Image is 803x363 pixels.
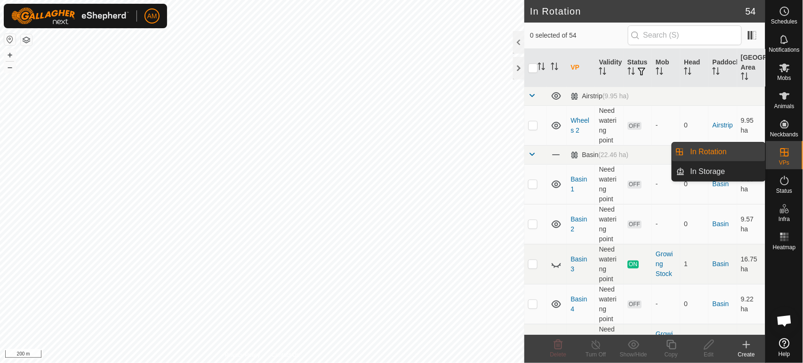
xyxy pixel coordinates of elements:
th: Paddock [708,49,737,87]
span: Infra [779,216,790,222]
th: Head [680,49,708,87]
td: 0 [680,284,708,324]
div: Growing Stock [656,329,676,359]
div: Copy [652,350,690,359]
p-sorticon: Activate to sort [538,64,545,71]
a: In Rotation [685,142,765,161]
span: ON [627,260,639,268]
button: + [4,49,16,61]
td: 16.75 ha [737,244,765,284]
div: Growing Stock [656,249,676,279]
td: Need watering point [595,204,623,244]
button: – [4,62,16,73]
th: Status [624,49,652,87]
span: VPs [779,160,789,166]
div: - [656,299,676,309]
span: Help [779,351,790,357]
span: OFF [627,300,642,308]
img: Gallagher Logo [11,8,129,24]
td: Need watering point [595,105,623,145]
a: In Storage [685,162,765,181]
a: Basin 2 [570,215,587,233]
div: - [656,219,676,229]
h2: In Rotation [530,6,746,17]
a: Privacy Policy [225,351,260,359]
span: OFF [627,122,642,130]
span: In Storage [691,166,725,177]
a: Basin 1 [570,175,587,193]
a: Basin 3 [570,255,587,273]
span: Notifications [769,47,800,53]
td: 0 [680,164,708,204]
td: 9.22 ha [737,284,765,324]
div: Basin [570,151,628,159]
p-sorticon: Activate to sort [684,69,691,76]
span: In Rotation [691,146,727,158]
div: Turn Off [577,350,615,359]
a: Basin [712,180,729,188]
td: 0 [680,204,708,244]
div: Show/Hide [615,350,652,359]
p-sorticon: Activate to sort [599,69,606,76]
td: Need watering point [595,164,623,204]
button: Reset Map [4,34,16,45]
div: Open chat [771,307,799,335]
p-sorticon: Activate to sort [656,69,663,76]
a: Wheels 2 [570,117,589,134]
a: Basin [712,300,729,308]
th: [GEOGRAPHIC_DATA] Area [737,49,765,87]
span: OFF [627,221,642,229]
li: In Rotation [672,142,765,161]
span: Schedules [771,19,797,24]
th: Validity [595,49,623,87]
th: Mob [652,49,680,87]
td: 0 [680,105,708,145]
span: OFF [627,181,642,189]
td: 9.95 ha [737,105,765,145]
a: Basin [712,220,729,228]
a: Basin 4 [570,295,587,313]
th: VP [567,49,595,87]
p-sorticon: Activate to sort [712,69,720,76]
span: 0 selected of 54 [530,31,627,40]
div: - [656,179,676,189]
span: Mobs [778,75,791,81]
td: 9.57 ha [737,204,765,244]
a: Help [766,334,803,361]
td: 9.58 ha [737,164,765,204]
a: Contact Us [272,351,299,359]
div: - [656,120,676,130]
td: 1 [680,244,708,284]
span: 54 [746,4,756,18]
p-sorticon: Activate to sort [741,74,748,81]
span: Delete [550,351,567,358]
p-sorticon: Activate to sort [627,69,635,76]
p-sorticon: Activate to sort [551,64,558,71]
button: Map Layers [21,34,32,46]
div: Edit [690,350,728,359]
input: Search (S) [628,25,742,45]
span: Status [776,188,792,194]
td: Need watering point [595,284,623,324]
span: (9.95 ha) [602,92,629,100]
div: Create [728,350,765,359]
span: AM [147,11,157,21]
span: Neckbands [770,132,798,137]
span: Heatmap [773,245,796,250]
td: Need watering point [595,244,623,284]
a: Basin [712,260,729,268]
li: In Storage [672,162,765,181]
span: (22.46 ha) [598,151,628,158]
span: Animals [774,103,795,109]
div: Airstrip [570,92,629,100]
a: Airstrip [712,121,733,129]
